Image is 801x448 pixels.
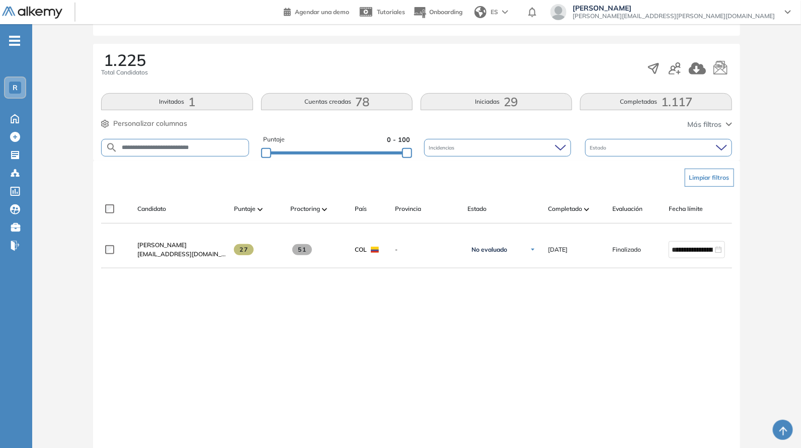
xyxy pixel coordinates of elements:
[688,119,732,130] button: Más filtros
[13,84,18,92] span: R
[669,204,703,213] span: Fecha límite
[101,93,253,110] button: Invitados1
[234,244,254,255] span: 27
[395,245,459,254] span: -
[612,204,643,213] span: Evaluación
[548,204,582,213] span: Completado
[685,169,734,187] button: Limpiar filtros
[688,119,722,130] span: Más filtros
[101,68,148,77] span: Total Candidatos
[424,139,571,157] div: Incidencias
[295,8,349,16] span: Agendar una demo
[234,204,256,213] span: Puntaje
[573,4,775,12] span: [PERSON_NAME]
[284,5,349,17] a: Agendar una demo
[491,8,498,17] span: ES
[429,8,462,16] span: Onboarding
[137,250,226,259] span: [EMAIL_ADDRESS][DOMAIN_NAME]
[580,93,732,110] button: Completadas1.117
[421,93,572,110] button: Iniciadas29
[261,93,413,110] button: Cuentas creadas78
[612,245,641,254] span: Finalizado
[113,118,187,129] span: Personalizar columnas
[290,204,320,213] span: Proctoring
[106,141,118,154] img: SEARCH_ALT
[502,10,508,14] img: arrow
[137,241,187,249] span: [PERSON_NAME]
[413,2,462,23] button: Onboarding
[471,246,507,254] span: No evaluado
[395,204,421,213] span: Provincia
[584,208,589,211] img: [missing "en.ARROW_ALT" translation]
[322,208,327,211] img: [missing "en.ARROW_ALT" translation]
[101,118,187,129] button: Personalizar columnas
[429,144,457,152] span: Incidencias
[573,12,775,20] span: [PERSON_NAME][EMAIL_ADDRESS][PERSON_NAME][DOMAIN_NAME]
[258,208,263,211] img: [missing "en.ARROW_ALT" translation]
[590,144,609,152] span: Estado
[585,139,732,157] div: Estado
[263,135,285,144] span: Puntaje
[371,247,379,253] img: COL
[292,244,312,255] span: 51
[137,204,166,213] span: Candidato
[137,241,226,250] a: [PERSON_NAME]
[530,247,536,253] img: Ícono de flecha
[387,135,410,144] span: 0 - 100
[377,8,405,16] span: Tutoriales
[548,245,568,254] span: [DATE]
[2,7,62,19] img: Logo
[9,40,20,42] i: -
[355,204,367,213] span: País
[467,204,487,213] span: Estado
[474,6,487,18] img: world
[104,52,146,68] span: 1.225
[355,245,367,254] span: COL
